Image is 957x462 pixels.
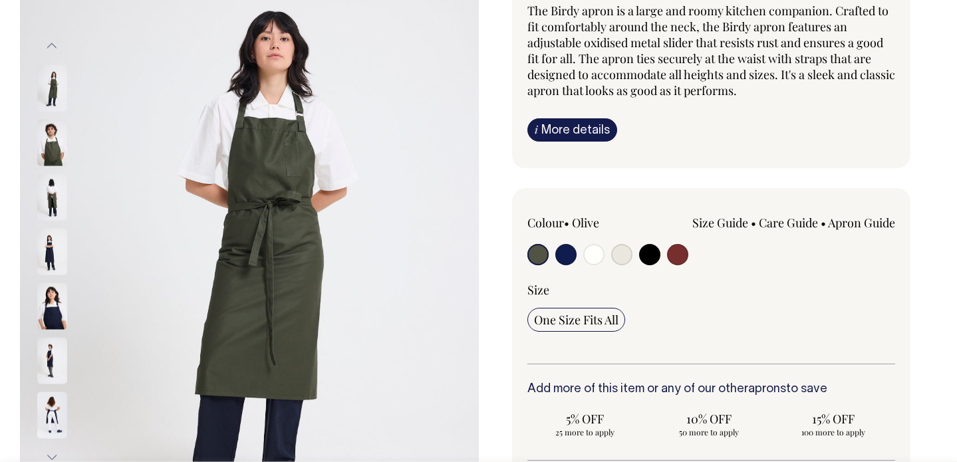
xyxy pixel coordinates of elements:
div: Size [527,282,896,298]
span: 50 more to apply [658,427,760,437]
a: Size Guide [692,215,748,231]
span: • [821,215,826,231]
span: The Birdy apron is a large and roomy kitchen companion. Crafted to fit comfortably around the nec... [527,3,895,98]
img: olive [37,120,67,166]
input: One Size Fits All [527,308,625,332]
a: Care Guide [759,215,818,231]
input: 10% OFF 50 more to apply [651,407,767,441]
span: 100 more to apply [781,427,884,437]
span: 25 more to apply [534,427,636,437]
a: iMore details [527,118,617,142]
span: 15% OFF [781,411,884,427]
span: • [751,215,756,231]
a: aprons [748,384,786,395]
span: 5% OFF [534,411,636,427]
span: • [564,215,569,231]
img: olive [37,65,67,112]
input: 5% OFF 25 more to apply [527,407,643,441]
img: dark-navy [37,392,67,439]
img: dark-navy [37,229,67,275]
img: olive [37,174,67,221]
input: 15% OFF 100 more to apply [775,407,890,441]
label: Olive [572,215,599,231]
button: Previous [42,31,62,61]
a: Apron Guide [828,215,895,231]
span: i [535,122,538,136]
h6: Add more of this item or any of our other to save [527,383,896,396]
div: Colour [527,215,674,231]
img: dark-navy [37,283,67,330]
span: 10% OFF [658,411,760,427]
span: One Size Fits All [534,312,618,328]
img: dark-navy [37,338,67,384]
